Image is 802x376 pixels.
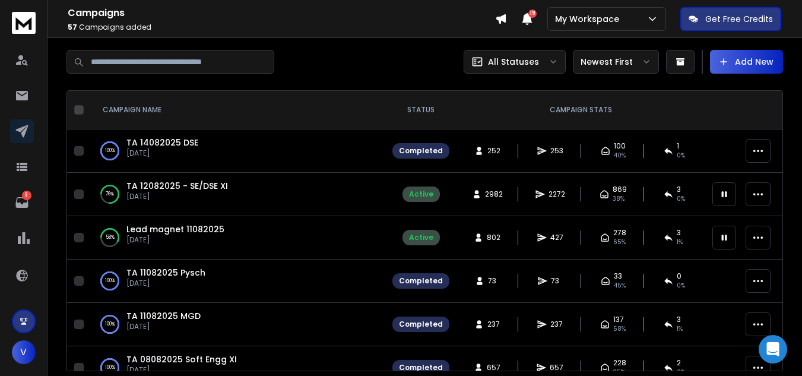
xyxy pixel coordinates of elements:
[613,315,624,324] span: 137
[126,322,201,331] p: [DATE]
[680,7,781,31] button: Get Free Credits
[399,276,443,286] div: Completed
[105,318,115,330] p: 100 %
[759,335,787,364] div: Open Intercom Messenger
[106,232,115,244] p: 58 %
[106,188,114,200] p: 76 %
[614,271,622,281] span: 33
[22,191,31,200] p: 3
[528,10,537,18] span: 19
[88,303,385,346] td: 100%TA 11082025 MGD[DATE]
[105,362,115,374] p: 100 %
[126,180,228,192] a: TA 12082025 - SE/DSE XI
[550,233,563,242] span: 427
[614,281,626,290] span: 45 %
[677,194,685,204] span: 0 %
[677,315,681,324] span: 3
[409,233,433,242] div: Active
[12,340,36,364] button: V
[677,185,681,194] span: 3
[126,137,198,148] a: TA 14082025 DSE
[677,228,681,238] span: 3
[88,260,385,303] td: 100%TA 11082025 Pysch[DATE]
[487,320,500,329] span: 237
[677,324,683,334] span: 1 %
[614,151,626,160] span: 40 %
[488,276,500,286] span: 73
[550,320,563,329] span: 237
[88,129,385,173] td: 100%TA 14082025 DSE[DATE]
[488,56,539,68] p: All Statuses
[126,267,205,279] a: TA 11082025 Pysch
[613,238,626,247] span: 65 %
[126,365,237,375] p: [DATE]
[126,223,224,235] a: Lead magnet 11082025
[88,173,385,216] td: 76%TA 12082025 - SE/DSE XI[DATE]
[457,91,705,129] th: CAMPAIGN STATS
[614,141,626,151] span: 100
[613,324,626,334] span: 58 %
[68,23,495,32] p: Campaigns added
[88,216,385,260] td: 58%Lead magnet 11082025[DATE]
[555,13,624,25] p: My Workspace
[677,271,681,281] span: 0
[10,191,34,214] a: 3
[485,189,503,199] span: 2982
[68,22,77,32] span: 57
[126,310,201,322] a: TA 11082025 MGD
[399,363,443,372] div: Completed
[613,358,626,368] span: 228
[126,192,228,201] p: [DATE]
[68,6,495,20] h1: Campaigns
[550,363,563,372] span: 657
[710,50,783,74] button: Add New
[677,238,683,247] span: 1 %
[613,194,625,204] span: 38 %
[126,279,205,288] p: [DATE]
[487,233,500,242] span: 802
[487,146,500,156] span: 252
[677,358,681,368] span: 2
[105,275,115,287] p: 100 %
[551,276,563,286] span: 73
[549,189,565,199] span: 2272
[409,189,433,199] div: Active
[487,363,500,372] span: 657
[677,281,685,290] span: 0 %
[550,146,563,156] span: 253
[573,50,659,74] button: Newest First
[385,91,457,129] th: STATUS
[126,148,198,158] p: [DATE]
[88,91,385,129] th: CAMPAIGN NAME
[105,145,115,157] p: 100 %
[126,353,237,365] a: TA 08082025 Soft Engg XI
[677,141,679,151] span: 1
[613,228,626,238] span: 278
[399,320,443,329] div: Completed
[677,151,685,160] span: 0 %
[613,185,627,194] span: 869
[705,13,773,25] p: Get Free Credits
[399,146,443,156] div: Completed
[12,12,36,34] img: logo
[126,235,224,245] p: [DATE]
